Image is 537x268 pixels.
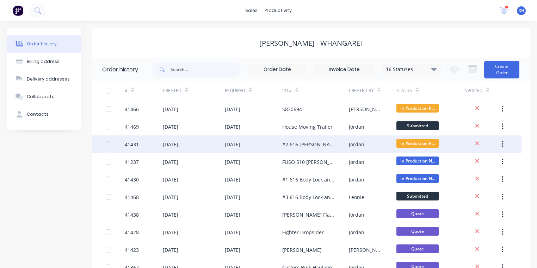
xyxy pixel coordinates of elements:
div: PO # [282,88,292,94]
button: Create Order [484,61,519,78]
div: Status [396,81,463,100]
span: In Production R... [396,139,439,148]
span: In Production R... [396,104,439,113]
div: PO # [282,81,349,100]
div: Order history [27,41,57,47]
div: Jordan [349,176,364,183]
div: [PERSON_NAME] [282,246,322,254]
div: Created By [349,81,396,100]
div: Required [225,81,282,100]
div: Delivery addresses [27,76,70,82]
div: [DATE] [225,141,240,148]
div: Contacts [27,111,49,117]
div: Fighter Dropsider [282,229,324,236]
div: [DATE] [225,246,240,254]
span: In Production N... [396,157,439,165]
div: [PERSON_NAME] [349,106,382,113]
div: Jordan [349,229,364,236]
div: 41468 [125,193,139,201]
div: sales [242,5,261,16]
div: Status [396,88,412,94]
div: [DATE] [225,211,240,218]
div: Jordan [349,123,364,130]
div: [DATE] [163,123,178,130]
div: 41469 [125,123,139,130]
div: Jordan [349,141,364,148]
div: Created [163,88,181,94]
input: Order Date [248,64,307,75]
div: 41423 [125,246,139,254]
div: Jordan [349,211,364,218]
div: 41428 [125,229,139,236]
div: [DATE] [163,158,178,166]
div: House Moving Trailer [282,123,333,130]
div: 41431 [125,141,139,148]
div: Jordan [349,158,364,166]
div: [DATE] [163,141,178,148]
button: Delivery addresses [7,70,81,88]
div: [DATE] [225,229,240,236]
div: [DATE] [225,193,240,201]
button: Contacts [7,106,81,123]
div: 41438 [125,211,139,218]
div: [PERSON_NAME] [349,246,382,254]
div: [DATE] [163,106,178,113]
button: Collaborate [7,88,81,106]
div: [DATE] [163,176,178,183]
button: Billing address [7,53,81,70]
div: [DATE] [163,211,178,218]
input: Invoice Date [315,64,374,75]
div: 41466 [125,106,139,113]
div: Invoiced [463,88,483,94]
div: #3 616 Body Lock and Load Anchorage - September [282,193,335,201]
div: Created By [349,88,374,94]
span: Quote [396,227,439,236]
div: [DATE] [163,229,178,236]
button: Order history [7,35,81,53]
div: #2 616 [PERSON_NAME] with Body Lock and Load Anchorage [282,141,335,148]
div: Invoiced [463,81,501,100]
div: Created [163,81,225,100]
div: 16 Statuses [382,65,441,73]
div: [DATE] [225,106,240,113]
div: productivity [261,5,295,16]
div: Order history [102,65,138,74]
div: [DATE] [225,176,240,183]
span: Submitted [396,192,439,200]
span: Submitted [396,121,439,130]
div: S830694 [282,106,302,113]
div: Collaborate [27,94,55,100]
div: [DATE] [163,246,178,254]
div: [DATE] [225,158,240,166]
div: [PERSON_NAME] - Whangarei [259,39,362,47]
div: FUSO 510 [PERSON_NAME] PO 825751 [282,158,335,166]
div: [DATE] [225,123,240,130]
div: Required [225,88,245,94]
div: Leonie [349,193,364,201]
div: Billing address [27,58,60,65]
span: Quote [396,244,439,253]
div: [DATE] [163,193,178,201]
span: In Production N... [396,174,439,183]
input: Search... [171,63,240,77]
div: #1 616 Body Lock and Load Anchorage [282,176,335,183]
span: Quote [396,209,439,218]
div: 41237 [125,158,139,166]
img: Factory [13,5,23,16]
span: RH [518,7,524,14]
div: [PERSON_NAME] Flatdeck with Toolbox [282,211,335,218]
div: # [125,81,163,100]
div: # [125,88,128,94]
div: 41430 [125,176,139,183]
